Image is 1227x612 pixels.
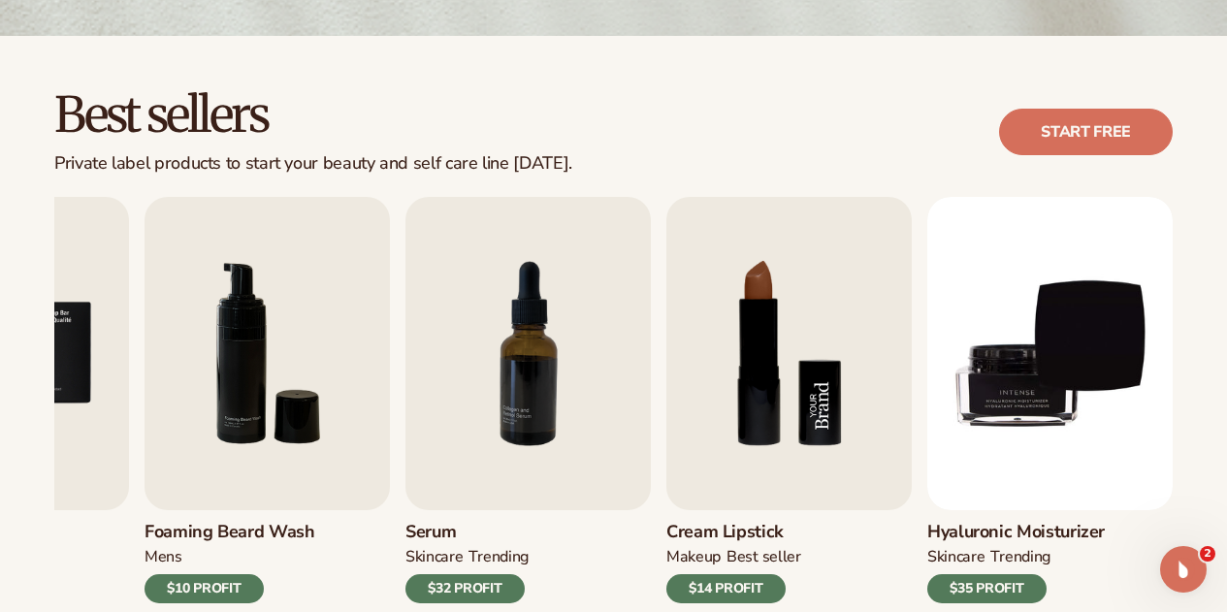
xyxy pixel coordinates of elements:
iframe: Intercom live chat [1160,546,1207,593]
div: TRENDING [990,547,1049,567]
div: BEST SELLER [727,547,801,567]
div: $35 PROFIT [927,574,1047,603]
div: TRENDING [468,547,528,567]
div: SKINCARE [927,547,985,567]
img: Shopify Image 12 [666,197,912,510]
div: MAKEUP [666,547,721,567]
div: SKINCARE [405,547,463,567]
div: $10 PROFIT [145,574,264,603]
h3: Hyaluronic moisturizer [927,522,1105,543]
h2: Best sellers [54,90,572,142]
div: Private label products to start your beauty and self care line [DATE]. [54,153,572,175]
h3: Cream Lipstick [666,522,801,543]
a: 9 / 9 [927,197,1173,603]
div: $14 PROFIT [666,574,786,603]
a: Start free [999,109,1173,155]
div: mens [145,547,182,567]
div: $32 PROFIT [405,574,525,603]
a: 8 / 9 [666,197,912,603]
a: 7 / 9 [405,197,651,603]
h3: Foaming beard wash [145,522,315,543]
a: 6 / 9 [145,197,390,603]
span: 2 [1200,546,1215,562]
h3: Serum [405,522,529,543]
